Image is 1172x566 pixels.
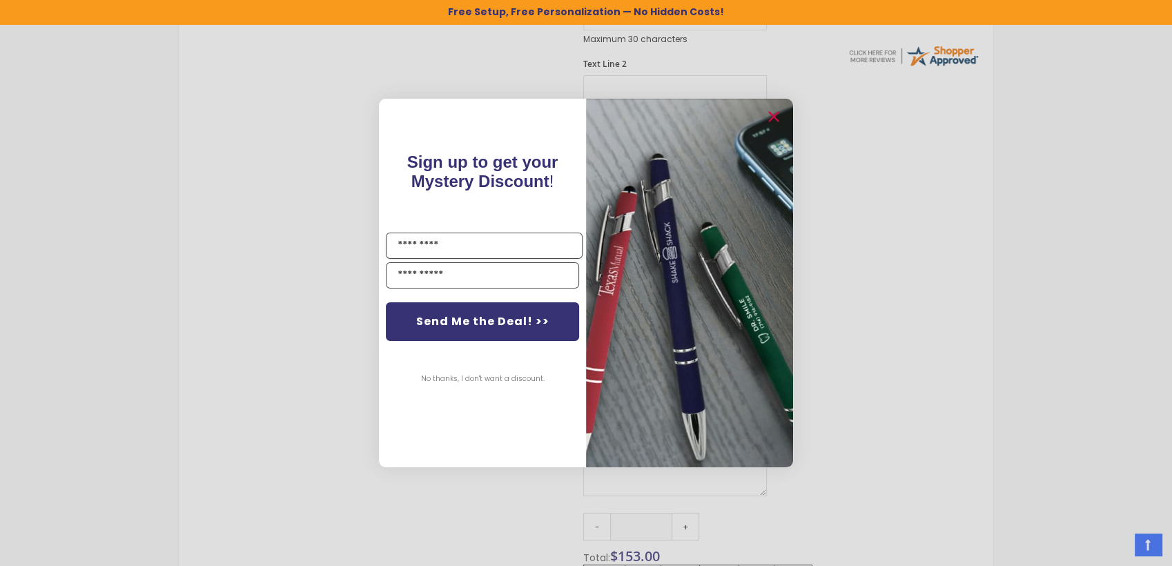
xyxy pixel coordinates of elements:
span: ! [407,153,558,191]
button: Close dialog [763,106,785,128]
img: pop-up-image [586,99,793,467]
button: Send Me the Deal! >> [386,302,579,341]
button: No thanks, I don't want a discount. [414,362,551,396]
span: Sign up to get your Mystery Discount [407,153,558,191]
